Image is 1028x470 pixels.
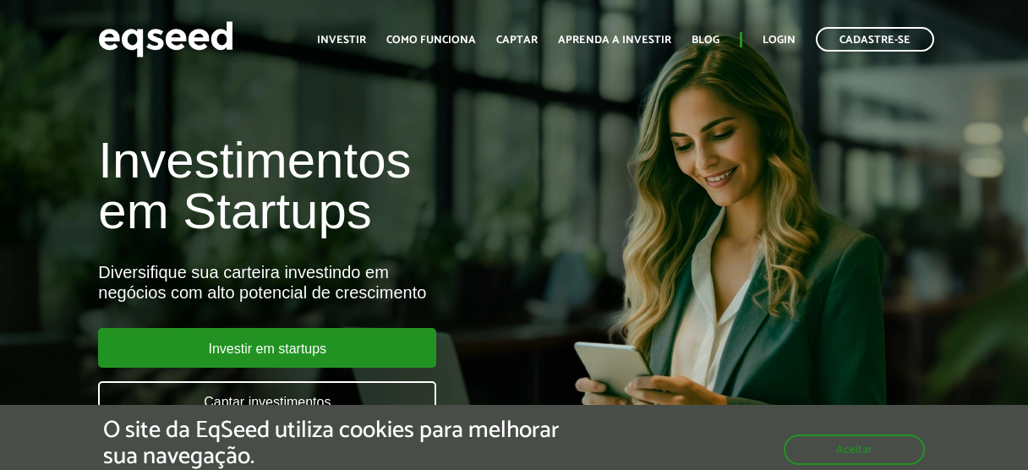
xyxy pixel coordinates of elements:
[98,262,587,303] div: Diversifique sua carteira investindo em negócios com alto potencial de crescimento
[784,434,925,465] button: Aceitar
[98,381,436,421] a: Captar investimentos
[496,35,538,46] a: Captar
[558,35,671,46] a: Aprenda a investir
[816,27,934,52] a: Cadastre-se
[98,135,587,237] h1: Investimentos em Startups
[317,35,366,46] a: Investir
[98,328,436,368] a: Investir em startups
[692,35,719,46] a: Blog
[386,35,476,46] a: Como funciona
[98,17,233,62] img: EqSeed
[103,418,597,470] h5: O site da EqSeed utiliza cookies para melhorar sua navegação.
[763,35,796,46] a: Login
